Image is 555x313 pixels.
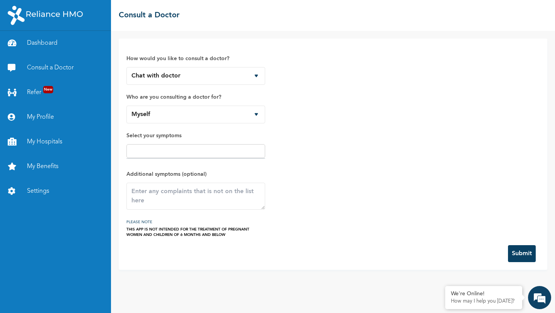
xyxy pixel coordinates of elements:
p: How may I help you today? [451,298,516,305]
div: Minimize live chat window [126,4,145,22]
button: Submit [508,245,536,262]
div: Chat with us now [40,43,129,53]
textarea: Type your message and hit 'Enter' [4,234,147,261]
span: Conversation [4,275,76,280]
label: Select your symptoms [126,131,265,140]
div: FAQs [76,261,147,285]
div: THIS APP IS NOT INTENDED FOR THE TREATMENT OF PREGNANT WOMEN AND CHILDREN OF 6 MONTHS AND BELOW [126,227,265,237]
div: We're Online! [451,291,516,297]
span: We're online! [45,109,106,187]
span: New [43,86,53,93]
label: Who are you consulting a doctor for? [126,93,265,102]
h2: Consult a Doctor [119,10,180,21]
h3: PLEASE NOTE [126,217,265,227]
img: d_794563401_company_1708531726252_794563401 [14,39,31,58]
img: RelianceHMO's Logo [8,6,83,25]
label: How would you like to consult a doctor? [126,54,265,63]
label: Additional symptoms (optional) [126,170,265,179]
